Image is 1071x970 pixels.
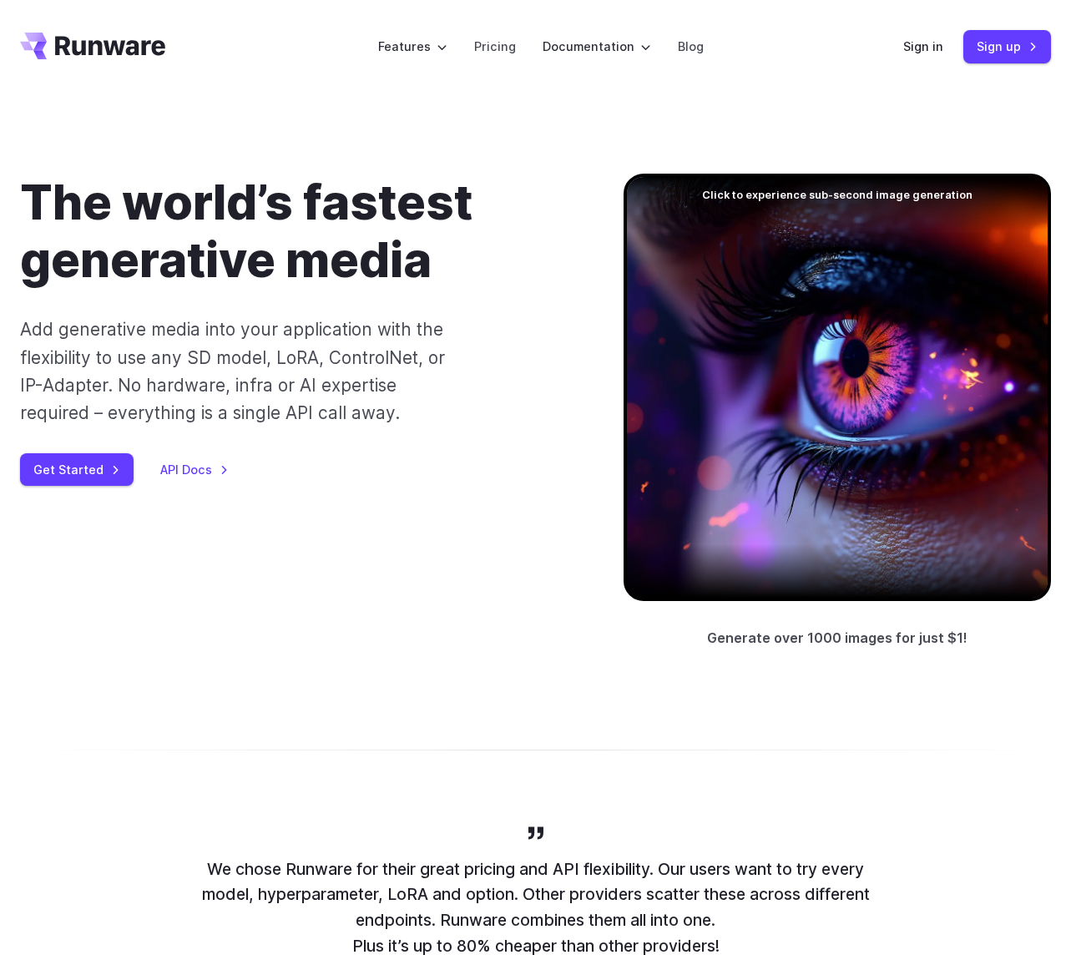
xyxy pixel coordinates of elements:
a: API Docs [160,460,229,479]
p: We chose Runware for their great pricing and API flexibility. Our users want to try every model, ... [202,856,870,959]
label: Features [378,37,447,56]
h1: The world’s fastest generative media [20,174,570,289]
p: Generate over 1000 images for just $1! [707,628,967,649]
p: Add generative media into your application with the flexibility to use any SD model, LoRA, Contro... [20,316,460,427]
a: Sign up [963,30,1051,63]
a: Blog [678,37,704,56]
label: Documentation [543,37,651,56]
a: Get Started [20,453,134,486]
a: Go to / [20,33,165,59]
a: Pricing [474,37,516,56]
a: Sign in [903,37,943,56]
